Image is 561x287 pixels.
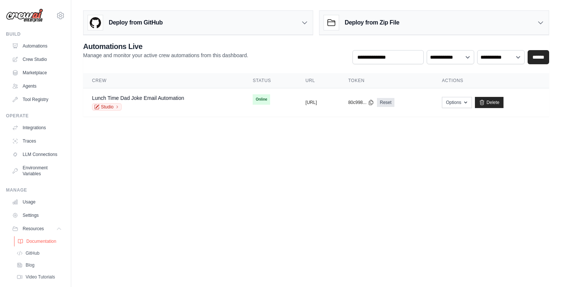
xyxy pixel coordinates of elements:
th: Status [244,73,296,88]
h3: Deploy from Zip File [345,18,399,27]
button: 80c998... [348,100,374,105]
a: Integrations [9,122,65,134]
a: Tool Registry [9,94,65,105]
span: Online [253,94,270,105]
p: Manage and monitor your active crew automations from this dashboard. [83,52,248,59]
div: Build [6,31,65,37]
img: Logo [6,9,43,23]
button: Resources [9,223,65,235]
a: Traces [9,135,65,147]
span: GitHub [26,250,39,256]
span: Blog [26,262,35,268]
img: GitHub Logo [88,15,103,30]
div: Manage [6,187,65,193]
h3: Deploy from GitHub [109,18,163,27]
a: Documentation [14,236,66,247]
span: Documentation [26,238,56,244]
th: Token [339,73,433,88]
a: Automations [9,40,65,52]
a: Reset [377,98,394,107]
a: Studio [92,103,122,111]
a: Blog [13,260,65,270]
a: Environment Variables [9,162,65,180]
iframe: Chat Widget [524,251,561,287]
a: LLM Connections [9,149,65,160]
th: Crew [83,73,244,88]
a: Usage [9,196,65,208]
a: Crew Studio [9,53,65,65]
div: Operate [6,113,65,119]
a: Agents [9,80,65,92]
span: Resources [23,226,44,232]
a: Delete [475,97,503,108]
a: Lunch Time Dad Joke Email Automation [92,95,184,101]
a: GitHub [13,248,65,258]
button: Options [442,97,472,108]
a: Marketplace [9,67,65,79]
span: Video Tutorials [26,274,55,280]
th: Actions [433,73,549,88]
th: URL [296,73,339,88]
a: Video Tutorials [13,272,65,282]
h2: Automations Live [83,41,248,52]
a: Settings [9,209,65,221]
